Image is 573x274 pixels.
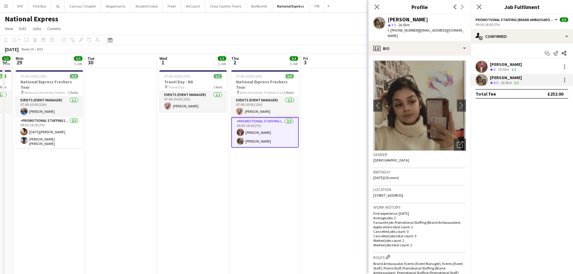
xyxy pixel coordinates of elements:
span: 1 [159,59,167,66]
span: 3/3 [70,74,78,79]
h3: Gender [373,152,466,157]
p: Average jobs: 2 [373,216,466,220]
button: National Express [272,0,309,12]
span: 30 [87,59,94,66]
div: BST [37,47,43,51]
span: 3 [302,59,308,66]
p: Applications total count: 2 [373,225,466,229]
span: t. [PHONE_NUMBER] [388,28,419,32]
div: [DATE] [5,46,19,52]
app-skills-label: 1/1 [514,80,519,85]
button: Fresh [163,0,181,12]
span: 1 Role [213,85,222,89]
span: 3/3 [290,56,298,61]
app-job-card: 07:00-20:00 (13h)1/1Travel Day - NX Travel Day1 RoleEvents (Event Manager)1/107:00-20:00 (13h)[PE... [159,70,227,112]
h3: Travel Day - NX [159,79,227,85]
div: Open photos pop-in [454,139,466,151]
span: 1/1 [218,56,226,61]
span: 2 Roles [68,90,78,95]
span: View [5,26,13,31]
div: 09:30-16:30 (7h) [476,22,568,27]
button: Wagamama [101,0,131,12]
button: Cross Country Trains [205,0,246,12]
h3: National Express Freshers Tour [16,79,83,90]
span: [DEMOGRAPHIC_DATA] [373,158,409,162]
app-card-role: Events (Event Manager)1/107:00-20:00 (13h)[PERSON_NAME] [159,91,227,112]
span: Travel Day [168,85,185,89]
h3: Birthday [373,169,466,175]
app-card-role: Events (Event Manager)1/107:00-20:00 (13h)[PERSON_NAME] [16,97,83,117]
span: Comms [47,26,61,31]
button: StudentCrowd [131,0,163,12]
span: 3/3 [74,56,82,61]
app-skills-label: 1/1 [511,67,516,72]
span: 3/3 [560,17,568,22]
span: 2 [230,59,239,66]
button: TPE [309,0,325,12]
p: Cancelled jobs total count: 0 [373,234,466,238]
span: Tue [88,56,94,61]
span: 1/1 [214,74,222,79]
a: View [2,25,16,32]
div: Confirmed [471,29,573,44]
span: Warwick University Freshers Fair [24,90,68,95]
a: Jobs [30,25,44,32]
button: AirCoach [181,0,205,12]
span: Week 39 [20,47,35,51]
span: 2 Roles [284,90,294,95]
app-job-card: 07:00-20:00 (13h)3/3National Express Freshers Tour Warwick University Freshers Fair2 RolesEvents ... [16,70,83,148]
span: 07:00-20:00 (13h) [164,74,190,79]
div: 26.5km [499,80,513,85]
span: | [EMAIL_ADDRESS][DOMAIN_NAME] [388,28,464,38]
span: Kent University Freshers Fair [240,90,284,95]
span: Thu [231,56,239,61]
button: IQ [51,0,65,12]
app-job-card: 07:00-20:00 (13h)3/3National Express Freshers Tour Kent University Freshers Fair2 RolesEvents (Ev... [231,70,299,148]
div: Bio [368,41,471,56]
div: [PERSON_NAME] [388,17,428,22]
button: Promotional Staffing (Brand Ambassadors) [476,17,559,22]
div: [PERSON_NAME] [490,75,522,80]
button: BarBurrito [246,0,272,12]
div: 1 Job [74,61,82,66]
app-card-role: Events (Event Manager)1/107:00-20:00 (13h)[PERSON_NAME] [231,97,299,117]
span: [DATE] (26 years) [373,175,399,180]
div: [PERSON_NAME] [490,62,522,67]
button: DFE [12,0,28,12]
a: Edit [17,25,29,32]
app-card-role: Promotional Staffing (Brand Ambassadors)2/209:30-16:30 (7h)[DATE][PERSON_NAME][PERSON_NAME] [PERS... [16,117,83,148]
a: Comms [45,25,63,32]
span: 4 [494,67,495,72]
h1: National Express [5,14,58,23]
span: 26.5km [397,23,411,27]
span: Wed [159,56,167,61]
div: 1 Job [218,61,226,66]
h3: Job Fulfilment [471,3,573,11]
div: 1 Job [290,61,298,66]
div: 25.5km [497,67,510,72]
span: 1/1 [2,56,11,61]
span: Mon [16,56,23,61]
span: [STREET_ADDRESS] [373,193,403,198]
span: 07:00-20:00 (13h) [236,74,262,79]
img: Crew avatar or photo [373,60,466,151]
button: Canvas / Chapter [65,0,101,12]
app-card-role: Promotional Staffing (Brand Ambassadors)2/209:30-16:30 (7h)[PERSON_NAME][PERSON_NAME] [231,117,299,148]
p: Worked jobs count: 2 [373,238,466,243]
span: 4.5 [391,23,396,27]
span: Jobs [32,26,41,31]
p: Favourite job: Promotional Staffing (Brand Ambassadors) [373,220,466,225]
span: Promotional Staffing (Brand Ambassadors) [476,17,554,22]
p: Cancelled jobs count: 0 [373,229,466,234]
h3: National Express Freshers Tour [231,79,299,90]
h3: Work history [373,205,466,210]
button: First Bus [28,0,51,12]
h3: Location [373,187,466,192]
div: Total fee [476,91,496,97]
span: 4.5 [494,80,498,85]
span: 07:00-20:00 (13h) [20,74,47,79]
span: Edit [19,26,26,31]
